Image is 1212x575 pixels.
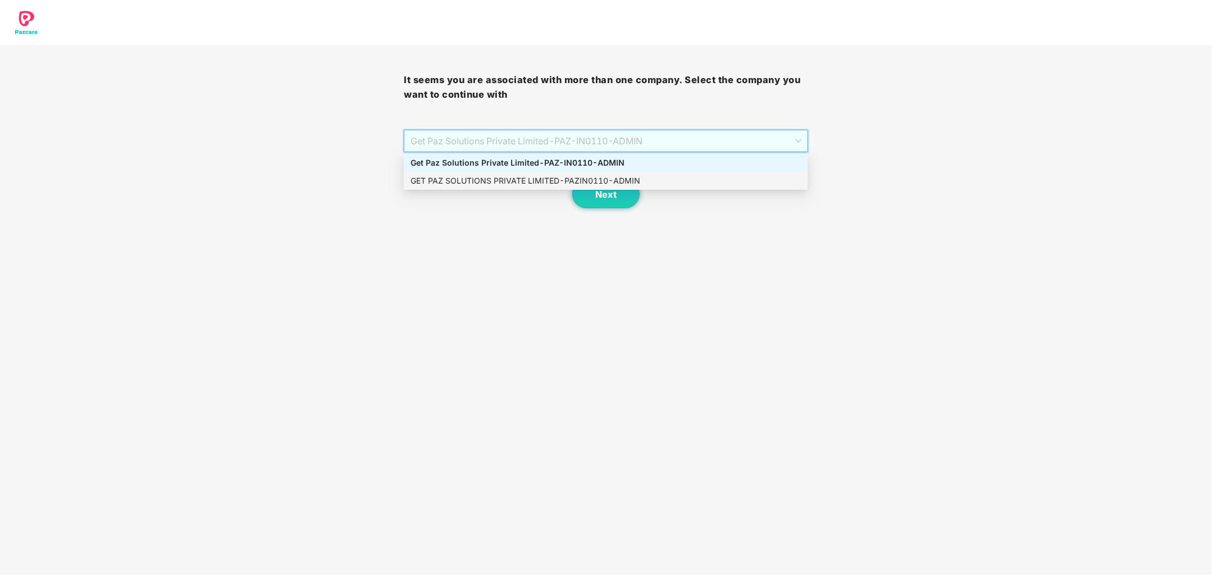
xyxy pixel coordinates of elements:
h3: It seems you are associated with more than one company. Select the company you want to continue with [404,73,808,102]
span: Get Paz Solutions Private Limited - PAZ-IN0110 - ADMIN [411,130,801,152]
div: Get Paz Solutions Private Limited - PAZ-IN0110 - ADMIN [411,157,801,169]
span: Next [595,189,617,200]
div: GET PAZ SOLUTIONS PRIVATE LIMITED - PAZIN0110 - ADMIN [411,175,801,187]
button: Next [572,180,640,208]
